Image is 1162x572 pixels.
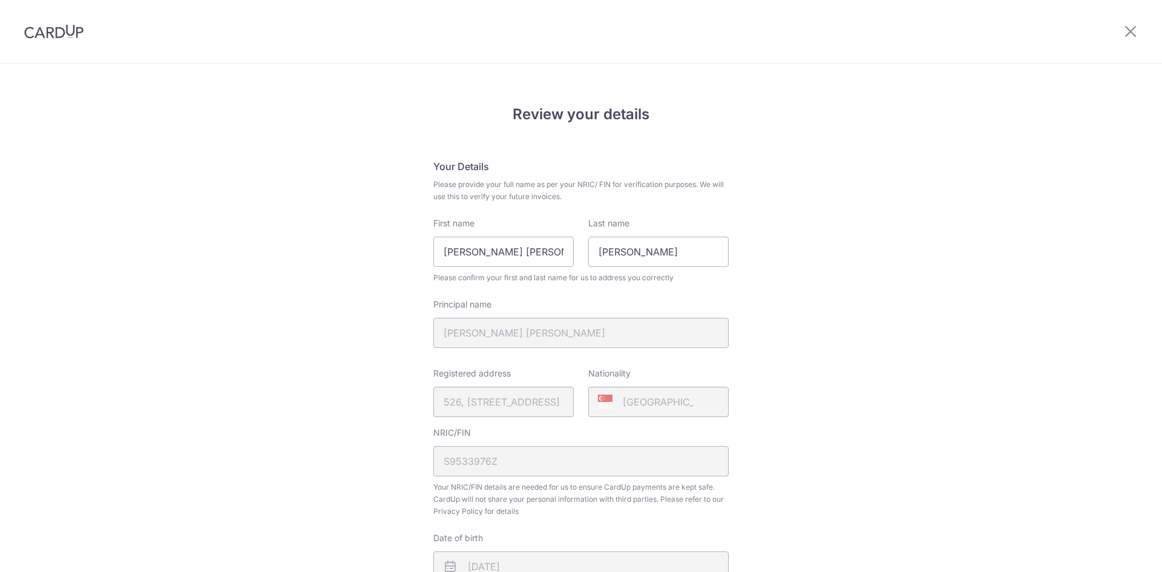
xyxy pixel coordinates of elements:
[588,237,729,267] input: Last name
[433,217,474,229] label: First name
[433,298,491,311] label: Principal name
[433,532,483,544] label: Date of birth
[433,481,729,518] span: Your NRIC/FIN details are needed for us to ensure CardUp payments are kept safe. CardUp will not ...
[433,104,729,125] h4: Review your details
[24,24,84,39] img: CardUp
[433,427,471,439] label: NRIC/FIN
[433,367,511,380] label: Registered address
[588,217,629,229] label: Last name
[433,237,574,267] input: First Name
[433,179,729,203] span: Please provide your full name as per your NRIC/ FIN for verification purposes. We will use this t...
[433,159,729,174] h5: Your Details
[433,272,729,284] span: Please confirm your first and last name for us to address you correctly
[588,367,631,380] label: Nationality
